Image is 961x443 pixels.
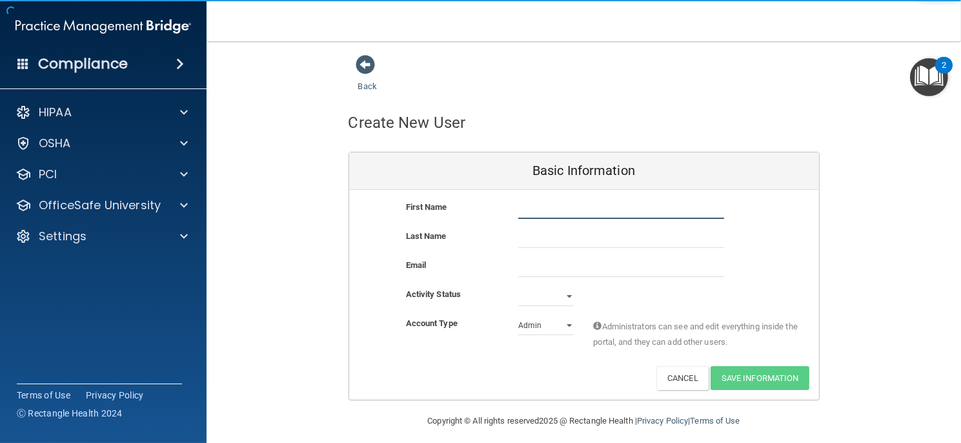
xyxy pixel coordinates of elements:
div: 2 [942,65,946,82]
b: Account Type [406,318,458,328]
iframe: Drift Widget Chat Controller [738,352,946,403]
a: PCI [15,167,188,182]
b: Last Name [406,231,447,241]
img: PMB logo [15,14,191,39]
b: Activity Status [406,289,461,299]
p: OSHA [39,136,71,151]
a: Back [358,66,377,91]
p: PCI [39,167,57,182]
p: HIPAA [39,105,72,120]
h4: Create New User [349,114,466,131]
span: Administrators can see and edit everything inside the portal, and they can add other users. [593,319,799,350]
span: Ⓒ Rectangle Health 2024 [17,407,123,420]
a: HIPAA [15,105,188,120]
a: Privacy Policy [86,389,144,402]
b: Email [406,260,427,270]
button: Save Information [711,366,809,390]
p: Settings [39,229,86,244]
a: Privacy Policy [637,416,688,426]
b: First Name [406,202,447,212]
div: Basic Information [349,152,819,190]
div: Copyright © All rights reserved 2025 @ Rectangle Health | | [349,400,820,442]
a: OfficeSafe University [15,198,188,213]
a: OSHA [15,136,188,151]
a: Terms of Use [17,389,70,402]
button: Cancel [656,366,709,390]
h4: Compliance [38,55,128,73]
button: Open Resource Center, 2 new notifications [910,58,948,96]
a: Settings [15,229,188,244]
a: Terms of Use [690,416,740,426]
p: OfficeSafe University [39,198,161,213]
